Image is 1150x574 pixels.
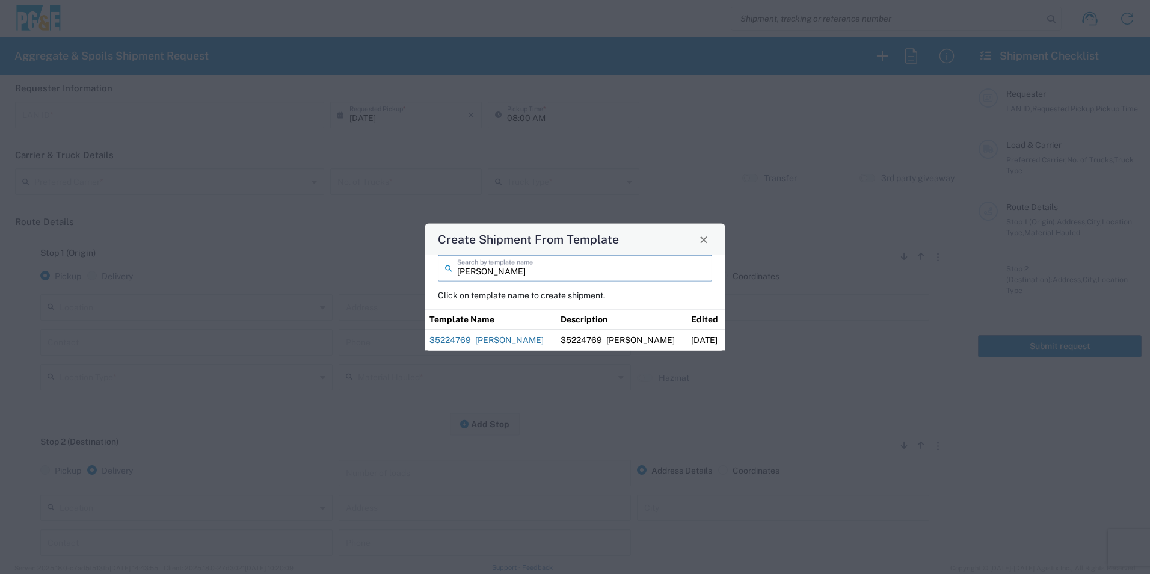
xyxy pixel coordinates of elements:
td: [DATE] [687,330,725,351]
th: Template Name [425,309,556,330]
table: Shipment templates [425,309,725,351]
td: 35224769 - [PERSON_NAME] [556,330,687,351]
h4: Create Shipment From Template [438,230,619,248]
th: Description [556,309,687,330]
th: Edited [687,309,725,330]
button: Close [695,231,712,248]
p: Click on template name to create shipment. [438,290,712,301]
a: 35224769 - [PERSON_NAME] [429,335,544,345]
